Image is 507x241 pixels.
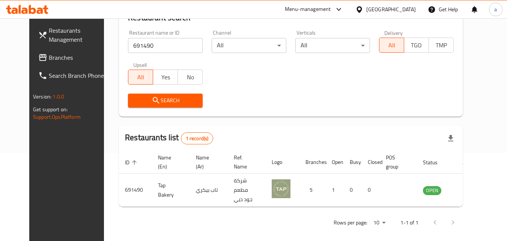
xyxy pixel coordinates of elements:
th: Branches [299,151,326,174]
td: Tap Bakery [152,174,190,207]
span: Get support on: [33,105,68,114]
td: 0 [362,174,380,207]
input: Search for restaurant name or ID.. [128,38,203,53]
td: شركة مطعم جود ديي [228,174,266,207]
button: Search [128,94,203,108]
th: Busy [344,151,362,174]
span: Yes [156,72,175,83]
label: Upsell [133,62,147,67]
td: 1 [326,174,344,207]
span: Name (En) [158,153,181,171]
a: Search Branch Phone [32,67,114,85]
a: Support.OpsPlatform [33,112,81,122]
span: No [181,72,200,83]
span: 1 record(s) [181,135,213,142]
table: enhanced table [119,151,482,207]
span: a [494,5,497,14]
span: POS group [386,153,408,171]
div: All [212,38,286,53]
div: Export file [442,129,460,147]
th: Closed [362,151,380,174]
span: Branches [49,53,108,62]
td: 0 [344,174,362,207]
span: 1.0.0 [53,92,64,102]
p: Rows per page: [334,218,367,227]
button: Yes [153,70,178,85]
span: TGO [407,40,426,51]
span: Status [423,158,447,167]
span: Version: [33,92,51,102]
div: All [295,38,370,53]
span: Ref. Name [234,153,257,171]
label: Delivery [384,30,403,35]
div: Rows per page: [370,217,388,229]
div: Total records count [181,132,214,144]
a: Branches [32,49,114,67]
span: All [131,72,150,83]
td: تاب بيكري [190,174,228,207]
th: Open [326,151,344,174]
h2: Restaurants list [125,132,213,144]
span: Name (Ar) [196,153,219,171]
div: Menu-management [285,5,331,14]
span: TMP [432,40,451,51]
span: Restaurants Management [49,26,108,44]
th: Action [456,151,482,174]
div: OPEN [423,186,441,195]
h2: Restaurant search [128,12,454,23]
button: TGO [404,38,429,53]
span: OPEN [423,186,441,195]
span: Search [134,96,197,105]
button: All [128,70,153,85]
span: Search Branch Phone [49,71,108,80]
p: 1-1 of 1 [400,218,418,227]
div: [GEOGRAPHIC_DATA] [366,5,416,14]
td: 5 [299,174,326,207]
span: All [382,40,401,51]
span: ID [125,158,139,167]
th: Logo [266,151,299,174]
img: Tap Bakery [272,179,290,198]
button: No [178,70,203,85]
button: All [379,38,404,53]
button: TMP [429,38,454,53]
a: Restaurants Management [32,21,114,49]
td: 691490 [119,174,152,207]
div: Menu [462,186,476,195]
